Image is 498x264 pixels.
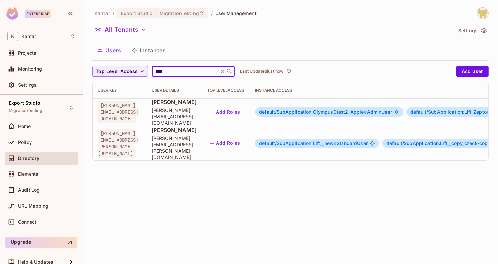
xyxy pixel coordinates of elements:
span: K [7,32,18,41]
div: Top Level Access [207,88,244,93]
img: SReyMgAAAABJRU5ErkJggg== [6,7,18,20]
span: Workspace: Kantar [21,34,36,39]
div: User Details [152,88,197,93]
span: : [155,11,157,16]
button: Add Roles [207,107,243,117]
span: [PERSON_NAME][EMAIL_ADDRESS][PERSON_NAME][DOMAIN_NAME] [98,129,138,158]
button: Add user [456,66,489,77]
span: Elements [18,171,38,177]
button: Instances [126,42,171,59]
span: [PERSON_NAME] [152,99,197,106]
span: Audit Log [18,187,40,193]
span: default/SubApplication:Lift__new [259,140,337,146]
span: Top Level Access [96,67,138,76]
span: default/SubApplication:Lift_Zepto [410,109,490,115]
li: / [113,10,114,16]
span: Home [18,124,31,129]
span: refresh [286,68,292,75]
button: refresh [285,67,293,75]
li: / [211,10,213,16]
span: Export Studio [9,100,40,106]
button: Top Level Access [92,66,148,77]
div: User Key [98,88,141,93]
span: Directory [18,156,39,161]
span: Monitoring [18,66,42,72]
span: [PERSON_NAME][EMAIL_ADDRESS][PERSON_NAME][DOMAIN_NAME] [152,135,197,160]
p: Last Updated just now [240,69,283,74]
span: [PERSON_NAME] [152,126,197,134]
span: Projects [18,50,36,56]
span: Connect [18,219,36,225]
span: [PERSON_NAME][EMAIL_ADDRESS][DOMAIN_NAME] [152,107,197,126]
span: # [334,140,337,146]
span: Policy [18,140,32,145]
span: MigrationTesting [9,108,42,113]
img: Girishankar.VP@kantar.com [477,8,488,19]
span: the active workspace [95,10,110,16]
button: Users [92,42,126,59]
span: Settings [18,82,37,88]
span: StandardUser [259,141,368,146]
span: User Management [215,10,257,16]
span: [PERSON_NAME][EMAIL_ADDRESS][DOMAIN_NAME] [98,101,138,123]
button: Settings [456,25,489,36]
span: default/SubApplication:OlympusDtest2_Apple [259,109,367,115]
span: Click to refresh data [283,67,293,75]
button: Add Roles [207,138,243,149]
span: MigrationTesting [160,10,199,16]
button: Upgrade [5,237,77,248]
span: URL Mapping [18,203,49,209]
button: All Tenants [92,24,149,35]
span: # [364,109,367,115]
div: Enterprise [25,10,51,18]
span: AdminUser [259,109,392,115]
span: Export Studio [121,10,153,16]
span: # [487,109,490,115]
